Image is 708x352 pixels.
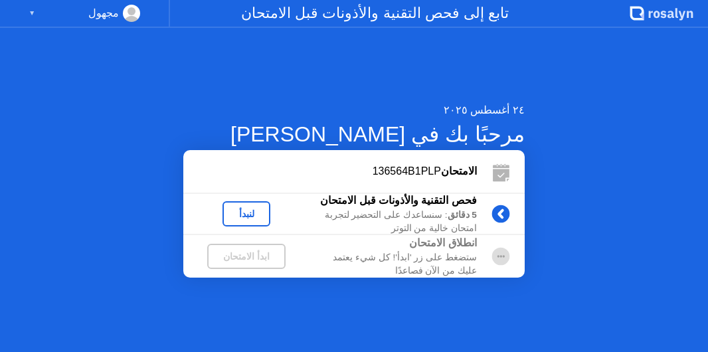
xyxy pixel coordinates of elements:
div: 136564B1PLP [183,163,477,179]
div: ستضغط على زر 'ابدأ'! كل شيء يعتمد عليك من الآن فصاعدًا [310,251,477,278]
div: ابدأ الامتحان [213,251,280,262]
button: لنبدأ [222,201,270,226]
b: انطلاق الامتحان [409,237,476,248]
div: مرحبًا بك في [PERSON_NAME] [183,118,525,150]
b: فحص التقنية والأذونات قبل الامتحان [320,195,477,206]
div: لنبدأ [228,209,265,219]
div: مجهول [88,5,119,22]
b: 5 دقائق [448,210,477,220]
button: ابدأ الامتحان [207,244,286,269]
div: ▼ [29,5,35,22]
div: ٢٤ أغسطس ٢٠٢٥ [183,102,525,118]
b: الامتحان [441,165,477,177]
div: : سنساعدك على التحضير لتجربة امتحان خالية من التوتر [310,209,477,236]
